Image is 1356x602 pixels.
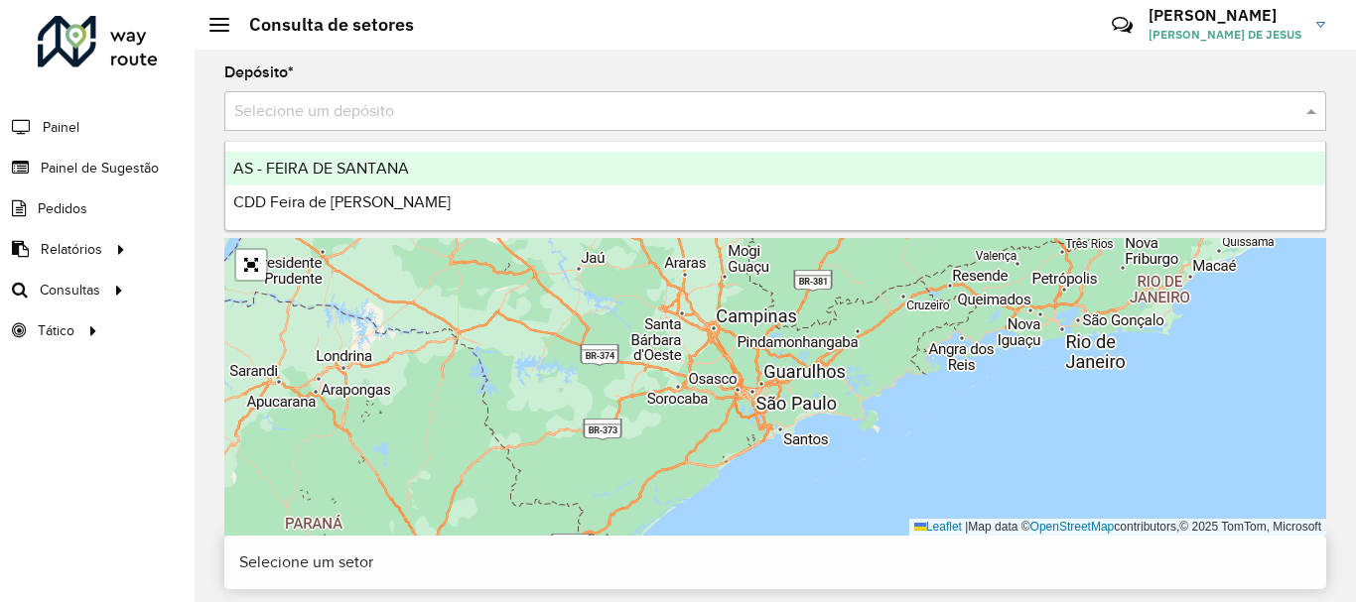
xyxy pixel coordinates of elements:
span: Consultas [40,280,100,301]
span: Relatórios [41,239,102,260]
a: Abrir mapa em tela cheia [236,250,266,280]
a: Contato Rápido [1101,4,1144,47]
span: [PERSON_NAME] DE JESUS [1149,26,1301,44]
label: Depósito [224,60,294,84]
div: Selecione um setor [224,536,1326,589]
span: AS - FEIRA DE SANTANA [233,160,409,177]
a: Leaflet [914,520,962,534]
h3: [PERSON_NAME] [1149,6,1301,25]
span: | [965,520,968,534]
span: Painel [43,117,79,138]
ng-dropdown-panel: Options list [224,141,1326,231]
h2: Consulta de setores [229,14,414,36]
a: OpenStreetMap [1030,520,1115,534]
span: CDD Feira de [PERSON_NAME] [233,193,451,210]
span: Tático [38,320,74,341]
span: Painel de Sugestão [41,158,159,179]
span: Pedidos [38,198,87,219]
div: Map data © contributors,© 2025 TomTom, Microsoft [909,519,1326,536]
